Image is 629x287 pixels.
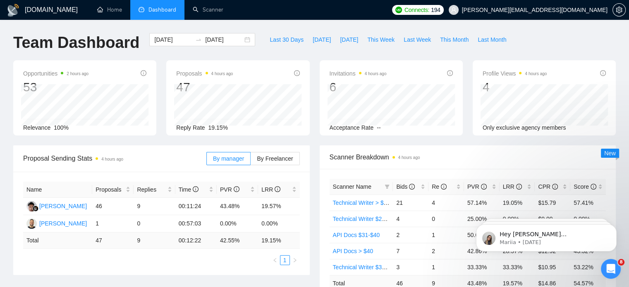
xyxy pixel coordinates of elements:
img: RP [26,201,37,211]
span: info-circle [447,70,453,76]
span: Time [179,186,199,193]
span: Scanner Breakdown [330,152,606,162]
li: 1 [280,255,290,265]
span: Profile Views [483,69,547,78]
span: Re [432,183,447,190]
input: Start date [154,35,192,44]
a: 1 [280,256,289,265]
button: [DATE] [308,33,335,46]
iframe: Intercom notifications message [464,207,629,265]
input: End date [205,35,243,44]
span: Acceptance Rate [330,124,374,131]
a: searchScanner [193,6,223,13]
a: Technical Writer > $40 [333,199,390,206]
span: Proposals [176,69,233,78]
button: This Week [363,33,399,46]
span: Scanner Name [333,183,371,190]
time: 4 hours ago [365,71,387,76]
td: 19.05% [500,194,535,211]
span: setting [613,7,625,13]
span: 8 [618,259,624,266]
img: gigradar-bm.png [33,206,38,211]
span: CPR [538,183,557,190]
button: [DATE] [335,33,363,46]
span: 19.15% [208,124,228,131]
span: info-circle [552,184,558,190]
span: left [273,258,277,263]
span: [DATE] [313,35,331,44]
span: Proposal Sending Stats [23,153,206,164]
td: Total [23,232,92,249]
td: 43.48% [217,198,258,215]
th: Replies [134,182,175,198]
span: This Month [440,35,469,44]
div: [PERSON_NAME] [39,202,87,211]
span: Invitations [330,69,387,78]
li: Next Page [290,255,300,265]
td: 19.15 % [258,232,299,249]
span: info-circle [441,184,447,190]
div: 53 [23,79,88,95]
td: 19.57% [258,198,299,215]
a: homeHome [97,6,122,13]
button: Last 30 Days [265,33,308,46]
span: Last 30 Days [270,35,304,44]
span: By Freelancer [257,155,293,162]
span: PVR [467,183,487,190]
td: 1 [428,227,464,243]
span: Connects: [404,5,429,14]
span: Score [574,183,596,190]
button: Last Month [473,33,511,46]
span: Bids [396,183,415,190]
time: 4 hours ago [398,155,420,160]
td: 9 [134,198,175,215]
span: This Week [367,35,395,44]
td: 0 [428,211,464,227]
a: Technical Writer $25-$30 [333,216,397,222]
span: Last Month [478,35,506,44]
div: 6 [330,79,387,95]
li: Previous Page [270,255,280,265]
td: 1 [92,215,134,232]
a: Technical Writer $31-$40 [333,264,397,270]
span: By manager [213,155,244,162]
td: 4 [393,211,428,227]
span: Proposals [96,185,124,194]
td: 57.41% [570,194,606,211]
th: Proposals [92,182,134,198]
span: Relevance [23,124,50,131]
span: LRR [261,186,280,193]
td: 42.55 % [217,232,258,249]
span: swap-right [195,36,202,43]
span: Reply Rate [176,124,205,131]
span: LRR [503,183,522,190]
button: left [270,255,280,265]
td: 7 [393,243,428,259]
td: 0 [134,215,175,232]
h1: Team Dashboard [13,33,139,52]
span: info-circle [141,70,146,76]
a: setting [612,7,626,13]
td: 0.00% [258,215,299,232]
span: 100% [54,124,69,131]
button: Last Week [399,33,435,46]
a: RP[PERSON_NAME] [26,202,87,209]
span: Only exclusive agency members [483,124,566,131]
td: 4 [428,194,464,211]
span: info-circle [409,184,415,190]
td: 9 [134,232,175,249]
span: Dashboard [148,6,176,13]
span: Opportunities [23,69,88,78]
span: -- [377,124,380,131]
span: Replies [137,185,165,194]
td: 0.00% [217,215,258,232]
td: 00:57:03 [175,215,217,232]
td: 00:12:22 [175,232,217,249]
div: 4 [483,79,547,95]
td: 33.33% [464,259,500,275]
td: $10.95 [535,259,570,275]
span: [DATE] [340,35,358,44]
img: CF [26,218,37,229]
